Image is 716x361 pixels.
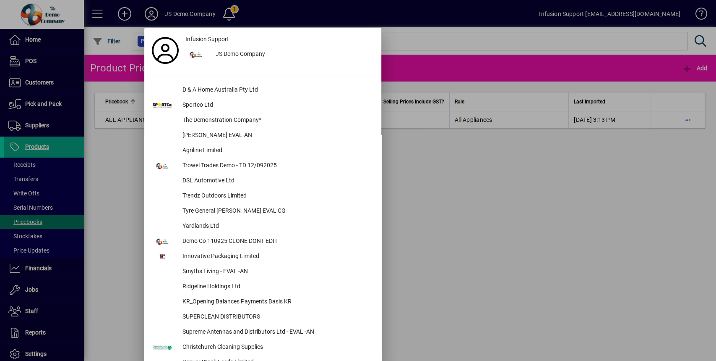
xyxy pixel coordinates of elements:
div: Tyre General [PERSON_NAME] EVAL CG [176,204,377,219]
button: JS Demo Company [182,47,377,62]
button: D & A Home Australia Pty Ltd [148,83,377,98]
button: Innovative Packaging Limited [148,249,377,264]
div: Christchurch Cleaning Supplies [176,340,377,355]
button: The Demonstration Company* [148,113,377,128]
button: Supreme Antennas and Distributors Ltd - EVAL -AN [148,325,377,340]
div: JS Demo Company [209,47,377,62]
div: Innovative Packaging Limited [176,249,377,264]
button: Christchurch Cleaning Supplies [148,340,377,355]
a: Infusion Support [182,32,377,47]
div: KR_Opening Balances Payments Basis KR [176,295,377,310]
span: Infusion Support [185,35,229,44]
button: Demo Co 110925 CLONE DONT EDIT [148,234,377,249]
div: The Demonstration Company* [176,113,377,128]
div: [PERSON_NAME] EVAL-AN [176,128,377,143]
div: Demo Co 110925 CLONE DONT EDIT [176,234,377,249]
a: Profile [148,43,182,58]
div: SUPERCLEAN DISTRIBUTORS [176,310,377,325]
div: Smyths Living - EVAL -AN [176,264,377,279]
button: SUPERCLEAN DISTRIBUTORS [148,310,377,325]
button: KR_Opening Balances Payments Basis KR [148,295,377,310]
button: Tyre General [PERSON_NAME] EVAL CG [148,204,377,219]
div: Sportco Ltd [176,98,377,113]
button: DSL Automotive Ltd [148,174,377,189]
div: Trowel Trades Demo - TD 12/092025 [176,158,377,174]
div: D & A Home Australia Pty Ltd [176,83,377,98]
div: DSL Automotive Ltd [176,174,377,189]
div: Supreme Antennas and Distributors Ltd - EVAL -AN [176,325,377,340]
button: Sportco Ltd [148,98,377,113]
button: Smyths Living - EVAL -AN [148,264,377,279]
div: Agriline Limited [176,143,377,158]
button: Yardlands Ltd [148,219,377,234]
div: Yardlands Ltd [176,219,377,234]
div: Ridgeline Holdings Ltd [176,279,377,295]
button: [PERSON_NAME] EVAL-AN [148,128,377,143]
button: Trowel Trades Demo - TD 12/092025 [148,158,377,174]
button: Ridgeline Holdings Ltd [148,279,377,295]
button: Agriline Limited [148,143,377,158]
div: Trendz Outdoors Limited [176,189,377,204]
button: Trendz Outdoors Limited [148,189,377,204]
